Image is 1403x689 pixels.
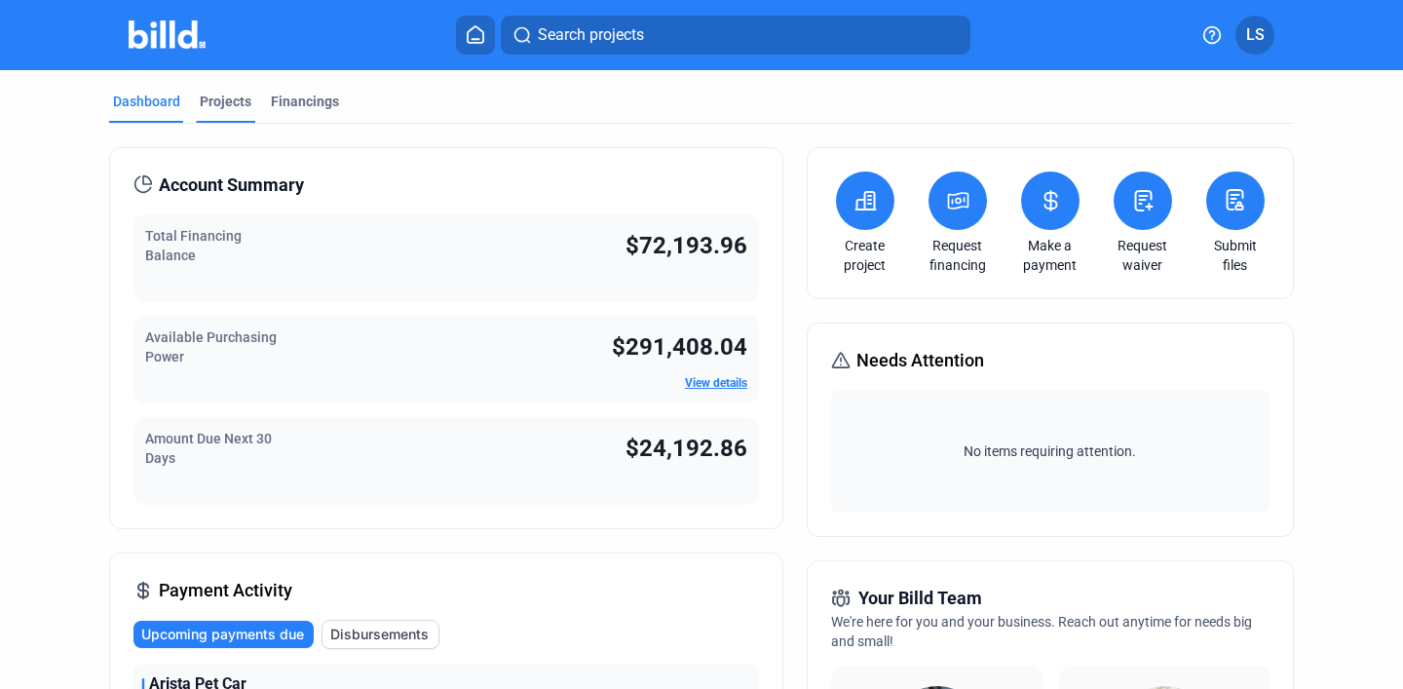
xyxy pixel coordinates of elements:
div: Projects [200,92,251,111]
a: Create project [831,236,899,275]
span: $291,408.04 [612,333,747,361]
span: $24,192.86 [626,435,747,462]
span: LS [1246,23,1265,47]
span: Your Billd Team [858,585,982,612]
span: $72,193.96 [626,232,747,259]
span: We're here for you and your business. Reach out anytime for needs big and small! [831,614,1252,649]
span: No items requiring attention. [839,441,1262,461]
div: Dashboard [113,92,180,111]
div: Financings [271,92,339,111]
button: Upcoming payments due [133,621,314,648]
span: Payment Activity [159,577,292,604]
button: Search projects [501,16,970,55]
a: Make a payment [1016,236,1084,275]
button: LS [1235,16,1274,55]
a: View details [685,376,747,390]
span: Upcoming payments due [141,625,304,644]
span: Total Financing Balance [145,228,242,263]
span: Needs Attention [856,347,984,374]
span: Available Purchasing Power [145,329,277,364]
button: Disbursements [322,620,439,649]
a: Request waiver [1109,236,1177,275]
span: Search projects [538,23,644,47]
span: Account Summary [159,172,304,199]
span: Amount Due Next 30 Days [145,431,272,466]
a: Submit files [1201,236,1270,275]
a: Request financing [924,236,992,275]
span: Disbursements [330,625,429,644]
img: Billd Company Logo [129,20,206,49]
